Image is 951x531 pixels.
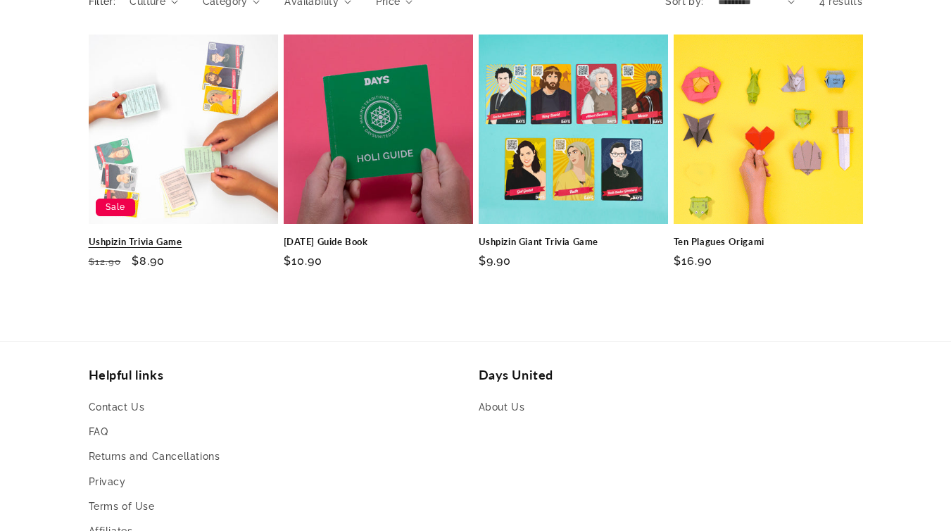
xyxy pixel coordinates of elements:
[89,470,126,494] a: Privacy
[89,399,145,420] a: Contact Us
[479,236,668,248] a: Ushpizin Giant Trivia Game
[89,236,278,248] a: Ushpizin Trivia Game
[479,367,863,383] h2: Days United
[89,494,155,519] a: Terms of Use
[284,236,473,248] a: [DATE] Guide Book
[479,399,525,420] a: About Us
[89,444,220,469] a: Returns and Cancellations
[674,236,863,248] a: Ten Plagues Origami
[89,420,108,444] a: FAQ
[89,367,473,383] h2: Helpful links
